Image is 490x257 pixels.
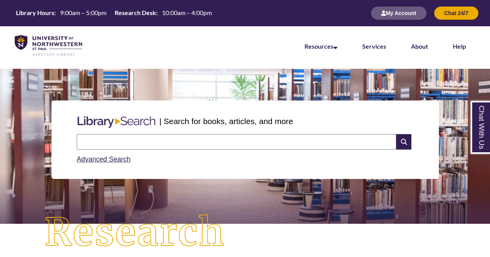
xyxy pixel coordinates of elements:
img: Libary Search [74,113,159,131]
p: | Search for books, articles, and more [159,115,293,127]
button: My Account [371,7,426,20]
a: Resources [304,43,337,50]
table: Hours Today [13,9,215,17]
a: My Account [371,10,426,16]
span: 10:00am – 4:00pm [162,9,212,16]
a: Services [362,43,386,50]
img: UNWSP Library Logo [15,35,82,56]
i: Search [396,134,411,150]
a: About [411,43,428,50]
a: Hours Today [13,9,215,18]
span: 9:00am – 5:00pm [60,9,107,16]
button: Chat 24/7 [434,7,478,20]
a: Advanced Search [77,155,131,163]
a: Chat 24/7 [434,10,478,16]
th: Research Desk: [112,9,159,17]
th: Library Hours: [13,9,57,17]
a: Help [453,43,466,50]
